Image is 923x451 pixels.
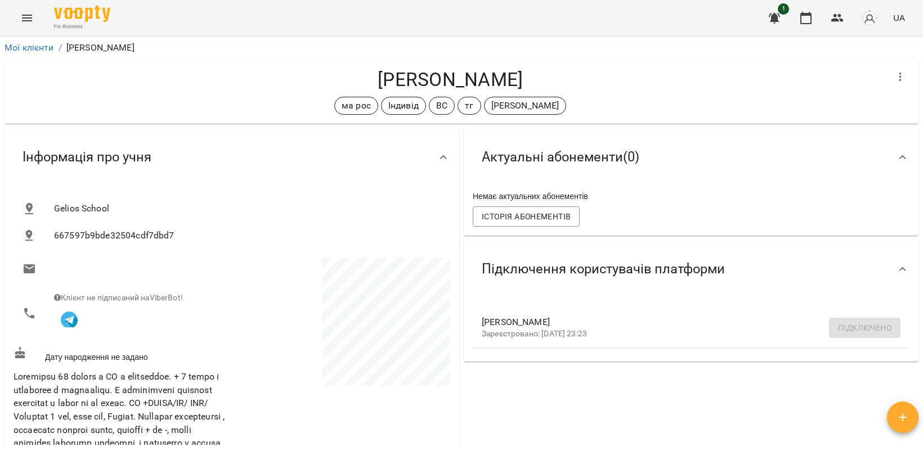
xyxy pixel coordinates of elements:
a: Мої клієнти [5,42,54,53]
span: Підключення користувачів платформи [482,260,725,278]
div: Актуальні абонементи(0) [464,128,918,186]
div: Інформація про учня [5,128,459,186]
span: Історія абонементів [482,210,571,223]
nav: breadcrumb [5,41,918,55]
span: UA [893,12,905,24]
img: Voopty Logo [54,6,110,22]
p: ВС [436,99,447,112]
span: Gelios School [54,202,441,215]
div: Дату народження не задано [11,344,232,365]
div: ма рос [334,97,378,115]
img: Telegram [61,312,78,328]
p: Індивід [388,99,419,112]
p: ма рос [342,99,371,112]
div: Підключення користувачів платформи [464,240,918,298]
span: For Business [54,23,110,30]
span: Інформація про учня [23,148,151,166]
span: [PERSON_NAME] [482,315,882,329]
span: 667597b9bde32504cdf7dbd7 [54,229,441,242]
h4: [PERSON_NAME] [14,68,887,91]
div: тг [458,97,481,115]
button: UA [889,7,909,28]
p: тг [465,99,473,112]
span: Актуальні абонементи ( 0 ) [482,148,639,166]
div: Немає актуальних абонементів [471,188,912,204]
li: / [59,41,62,55]
span: 1 [778,3,789,15]
div: ВС [429,97,455,115]
button: Menu [14,4,41,31]
button: Клієнт підписаний на VooptyBot [54,304,84,334]
div: Індивід [381,97,426,115]
span: Клієнт не підписаний на ViberBot! [54,293,183,302]
div: [PERSON_NAME] [484,97,567,115]
p: [PERSON_NAME] [491,99,559,112]
p: [PERSON_NAME] [66,41,135,55]
p: Зареєстровано: [DATE] 23:23 [482,328,882,340]
button: Історія абонементів [473,206,580,227]
img: avatar_s.png [862,10,877,26]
